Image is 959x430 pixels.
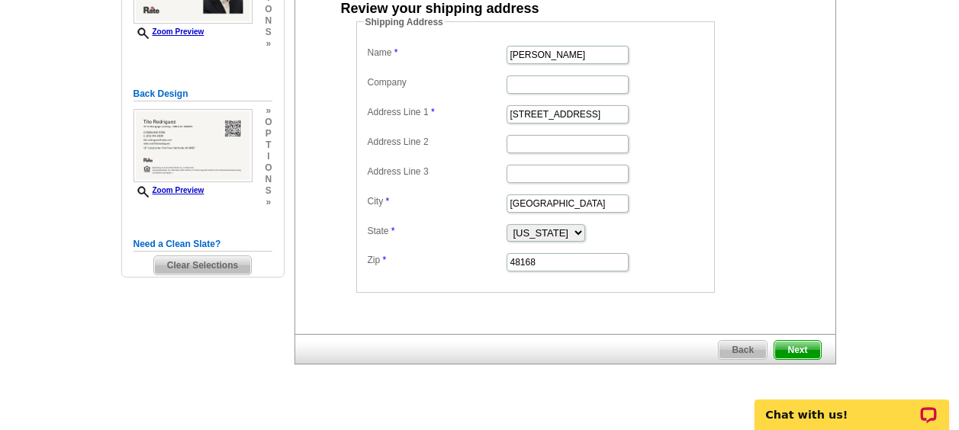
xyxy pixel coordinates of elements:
[265,105,272,117] span: »
[265,4,272,15] span: o
[718,340,768,360] a: Back
[265,27,272,38] span: s
[368,224,505,238] label: State
[265,15,272,27] span: n
[368,46,505,59] label: Name
[134,109,253,182] img: small-thumb.jpg
[745,382,959,430] iframe: LiveChat chat widget
[368,105,505,119] label: Address Line 1
[364,15,445,29] legend: Shipping Address
[368,135,505,149] label: Address Line 2
[265,38,272,50] span: »
[134,237,272,252] h5: Need a Clean Slate?
[368,165,505,178] label: Address Line 3
[265,128,272,140] span: p
[134,186,204,194] a: Zoom Preview
[134,87,272,101] h5: Back Design
[265,140,272,151] span: t
[368,194,505,208] label: City
[341,2,539,15] div: Review your shipping address
[368,75,505,89] label: Company
[265,162,272,174] span: o
[265,117,272,128] span: o
[265,151,272,162] span: i
[265,197,272,208] span: »
[368,253,505,267] label: Zip
[265,174,272,185] span: n
[774,341,820,359] span: Next
[154,256,251,274] span: Clear Selections
[265,185,272,197] span: s
[719,341,767,359] span: Back
[134,27,204,36] a: Zoom Preview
